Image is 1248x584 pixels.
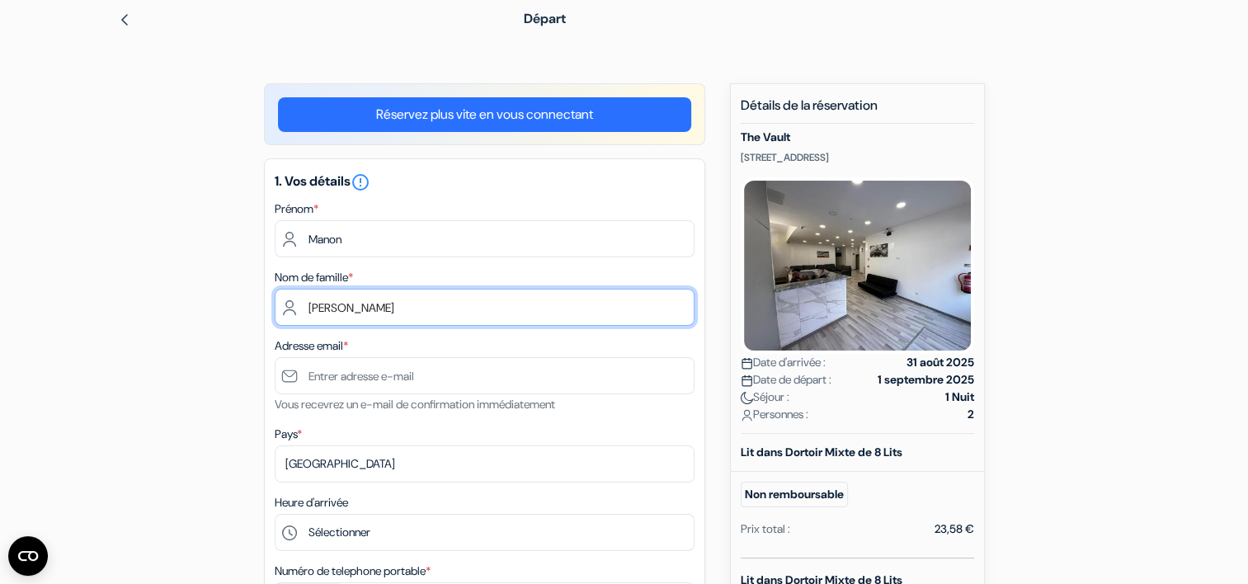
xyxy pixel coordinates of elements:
label: Pays [275,426,302,443]
small: Vous recevrez un e-mail de confirmation immédiatement [275,397,555,412]
h5: The Vault [741,130,974,144]
img: calendar.svg [741,357,753,370]
label: Adresse email [275,337,348,355]
img: left_arrow.svg [118,13,131,26]
strong: 1 Nuit [945,389,974,406]
div: Prix total : [741,520,790,538]
b: Lit dans Dortoir Mixte de 8 Lits [741,445,902,459]
h5: Détails de la réservation [741,97,974,124]
i: error_outline [351,172,370,192]
div: 23,58 € [935,520,974,538]
img: user_icon.svg [741,409,753,422]
label: Nom de famille [275,269,353,286]
span: Personnes : [741,406,808,423]
label: Prénom [275,200,318,218]
span: Départ [524,10,566,27]
a: error_outline [351,172,370,190]
span: Séjour : [741,389,789,406]
button: Ouvrir le widget CMP [8,536,48,576]
span: Date d'arrivée : [741,354,826,371]
img: calendar.svg [741,374,753,387]
img: moon.svg [741,392,753,404]
p: [STREET_ADDRESS] [741,151,974,164]
strong: 31 août 2025 [907,354,974,371]
h5: 1. Vos détails [275,172,695,192]
input: Entrez votre prénom [275,220,695,257]
span: Date de départ : [741,371,831,389]
small: Non remboursable [741,482,848,507]
input: Entrer adresse e-mail [275,357,695,394]
strong: 2 [968,406,974,423]
a: Réservez plus vite en vous connectant [278,97,691,132]
label: Numéro de telephone portable [275,563,431,580]
strong: 1 septembre 2025 [878,371,974,389]
input: Entrer le nom de famille [275,289,695,326]
label: Heure d'arrivée [275,494,348,511]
